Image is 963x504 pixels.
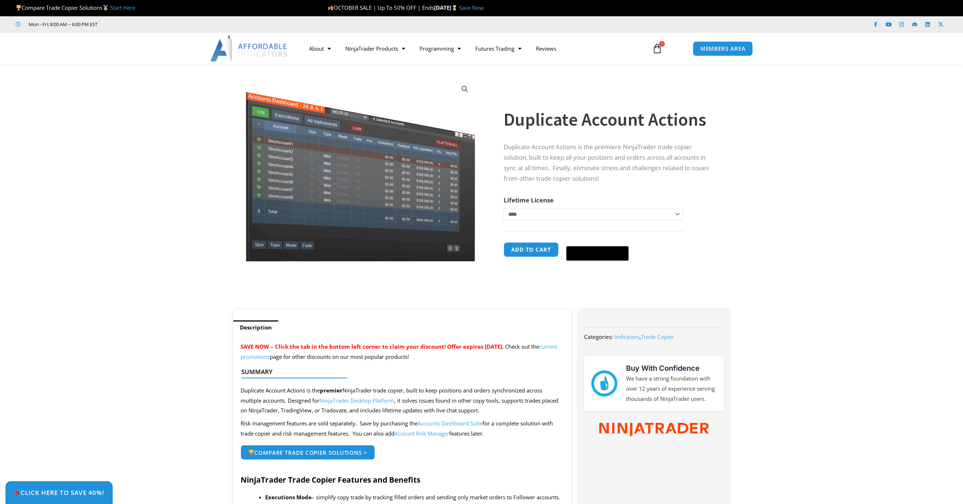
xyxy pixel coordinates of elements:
[302,40,644,57] nav: Menu
[452,5,457,10] img: ⌛
[584,333,613,340] span: Categories:
[504,266,715,273] iframe: PayPal Message 1
[110,4,135,11] a: Start Here
[241,445,375,460] a: 🏆Compare Trade Copier Solutions >
[241,368,558,375] h4: Summary
[417,420,483,427] a: Accounts Dashboard Suite
[504,142,715,184] p: Duplicate Account Actions is the premiere NinjaTrader trade copier solution, built to keep all yo...
[302,40,338,57] a: About
[626,363,717,374] h3: Buy With Confidence
[395,430,449,437] a: Account Risk Manager
[566,246,629,261] button: Buy with GPay
[641,333,674,340] a: Trade Copier
[108,21,216,28] iframe: Customer reviews powered by Trustpilot
[210,35,288,62] img: LogoAI | Affordable Indicators – NinjaTrader
[241,475,420,485] strong: NinjaTrader Trade Copier Features and Benefits
[641,38,673,59] a: 1
[434,4,459,11] strong: [DATE]
[468,40,529,57] a: Futures Trading
[412,40,468,57] a: Programming
[565,241,630,244] iframe: Secure express checkout frame
[700,46,746,51] span: MEMBERS AREA
[338,40,412,57] a: NinjaTrader Products
[16,5,21,10] img: 🏆
[14,490,20,496] img: 🎉
[244,77,477,262] img: Screenshot 2024-08-26 15414455555
[626,374,717,404] p: We have a strong foundation with over 12 years of experience serving thousands of NinjaTrader users.
[504,196,554,204] label: Lifetime License
[693,41,753,56] a: MEMBERS AREA
[241,343,504,350] span: SAVE NOW – Click the tab in the bottom left corner to claim your discount! Offer expires [DATE].
[233,320,278,335] a: Description
[614,333,674,340] span: ,
[16,4,135,11] span: Compare Trade Copier Solutions
[614,333,639,340] a: Indicators
[599,423,708,437] img: NinjaTrader Wordmark color RGB | Affordable Indicators – NinjaTrader
[103,5,108,10] img: 🥇
[328,5,333,10] img: 🍂
[5,481,113,504] a: 🎉Click Here to save 40%!
[14,490,104,496] span: Click Here to save 40%!
[241,387,558,414] span: Duplicate Account Actions is the NinjaTrader trade copier, built to keep positions and orders syn...
[241,342,564,362] p: Check out the page for other discounts on our most popular products!
[27,20,97,29] span: Mon - Fri: 8:00 AM – 6:00 PM EST
[320,387,342,394] strong: premier
[504,242,559,257] button: Add to cart
[591,370,617,396] img: mark thumbs good 43913 | Affordable Indicators – NinjaTrader
[248,450,367,455] span: Compare Trade Copier Solutions >
[458,83,471,96] a: View full-screen image gallery
[504,107,715,132] h1: Duplicate Account Actions
[249,450,254,455] img: 🏆
[529,40,563,57] a: Reviews
[241,419,564,439] p: Risk management features are sold separately. Save by purchasing the for a complete solution with...
[459,4,484,11] a: Save Now
[659,41,665,47] span: 1
[328,4,434,11] span: OCTOBER SALE | Up To 50% OFF | Ends
[320,397,394,404] a: NinjaTrader Desktop Platform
